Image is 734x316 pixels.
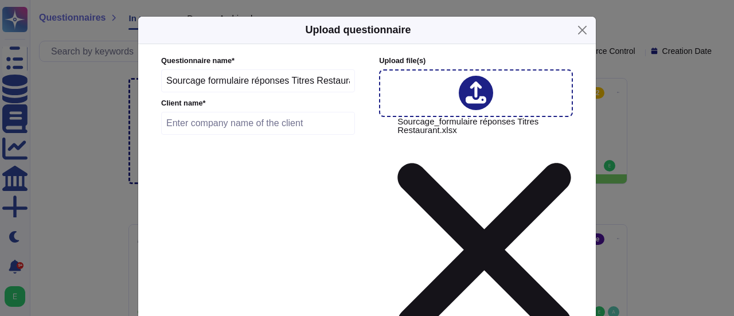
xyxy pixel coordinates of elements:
[161,69,355,92] input: Enter questionnaire name
[161,100,355,107] label: Client name
[161,57,355,65] label: Questionnaire name
[379,56,425,65] span: Upload file (s)
[573,21,591,39] button: Close
[305,22,411,38] h5: Upload questionnaire
[161,112,355,135] input: Enter company name of the client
